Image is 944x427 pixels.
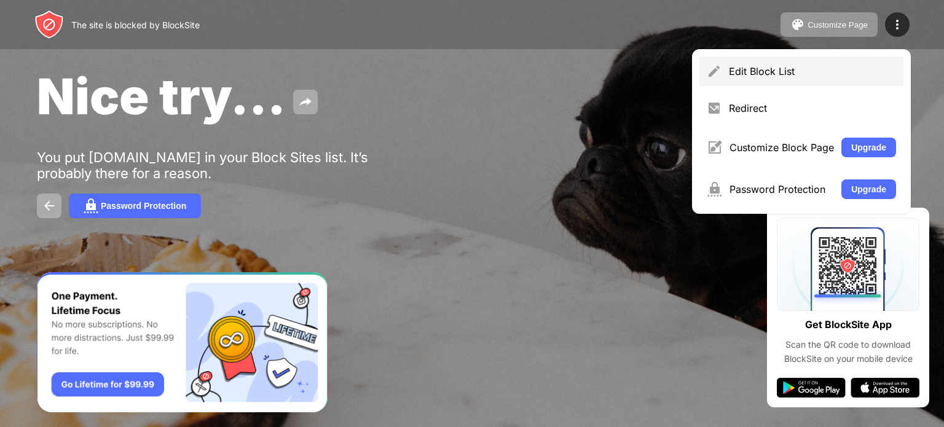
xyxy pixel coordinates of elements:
div: Customize Block Page [730,141,834,154]
img: share.svg [298,95,313,109]
span: Nice try... [37,66,286,126]
div: Redirect [729,102,896,114]
img: google-play.svg [777,378,846,398]
div: Customize Page [808,20,868,29]
img: menu-icon.svg [890,17,905,32]
div: The site is blocked by BlockSite [71,20,200,30]
div: Get BlockSite App [805,316,892,334]
img: menu-redirect.svg [707,101,722,116]
div: Scan the QR code to download BlockSite on your mobile device [777,338,919,366]
img: app-store.svg [851,378,919,398]
button: Customize Page [781,12,878,37]
button: Upgrade [841,138,896,157]
div: Edit Block List [729,65,896,77]
div: Password Protection [101,201,186,211]
img: menu-customize.svg [707,140,722,155]
img: back.svg [42,198,57,213]
iframe: Banner [37,272,328,413]
img: menu-password.svg [707,182,722,197]
button: Upgrade [841,179,896,199]
img: menu-pencil.svg [707,64,722,79]
img: header-logo.svg [34,10,64,39]
button: Password Protection [69,194,201,218]
img: pallet.svg [790,17,805,32]
div: You put [DOMAIN_NAME] in your Block Sites list. It’s probably there for a reason. [37,149,417,181]
img: password.svg [84,198,98,213]
div: Password Protection [730,183,834,195]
